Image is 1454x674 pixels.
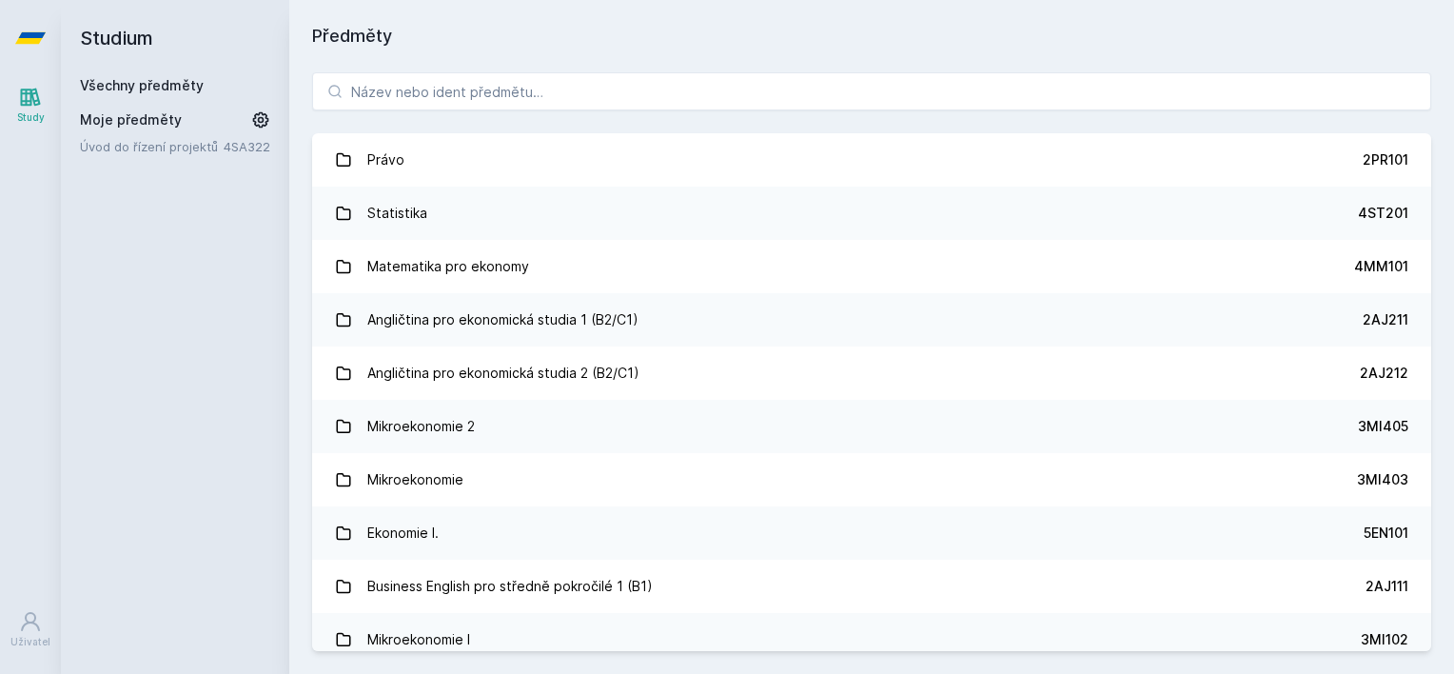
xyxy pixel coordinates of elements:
[367,194,427,232] div: Statistika
[80,110,182,129] span: Moje předměty
[1360,364,1408,383] div: 2AJ212
[312,613,1431,666] a: Mikroekonomie I 3MI102
[1363,150,1408,169] div: 2PR101
[367,407,475,446] div: Mikroekonomie 2
[312,560,1431,613] a: Business English pro středně pokročilé 1 (B1) 2AJ111
[367,621,470,659] div: Mikroekonomie I
[312,240,1431,293] a: Matematika pro ekonomy 4MM101
[10,635,50,649] div: Uživatel
[312,400,1431,453] a: Mikroekonomie 2 3MI405
[367,301,639,339] div: Angličtina pro ekonomická studia 1 (B2/C1)
[1366,577,1408,596] div: 2AJ111
[312,133,1431,187] a: Právo 2PR101
[1358,417,1408,436] div: 3MI405
[80,77,204,93] a: Všechny předměty
[4,601,57,659] a: Uživatel
[367,141,404,179] div: Právo
[312,72,1431,110] input: Název nebo ident předmětu…
[1357,470,1408,489] div: 3MI403
[312,453,1431,506] a: Mikroekonomie 3MI403
[367,514,439,552] div: Ekonomie I.
[312,347,1431,400] a: Angličtina pro ekonomická studia 2 (B2/C1) 2AJ212
[367,248,529,286] div: Matematika pro ekonomy
[312,293,1431,347] a: Angličtina pro ekonomická studia 1 (B2/C1) 2AJ211
[1363,310,1408,329] div: 2AJ211
[1361,630,1408,649] div: 3MI102
[367,567,653,605] div: Business English pro středně pokročilé 1 (B1)
[312,506,1431,560] a: Ekonomie I. 5EN101
[312,187,1431,240] a: Statistika 4ST201
[1364,524,1408,543] div: 5EN101
[367,354,639,392] div: Angličtina pro ekonomická studia 2 (B2/C1)
[224,139,270,154] a: 4SA322
[80,137,224,156] a: Úvod do řízení projektů
[1358,204,1408,223] div: 4ST201
[367,461,463,499] div: Mikroekonomie
[4,76,57,134] a: Study
[1354,257,1408,276] div: 4MM101
[17,110,45,125] div: Study
[312,23,1431,50] h1: Předměty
